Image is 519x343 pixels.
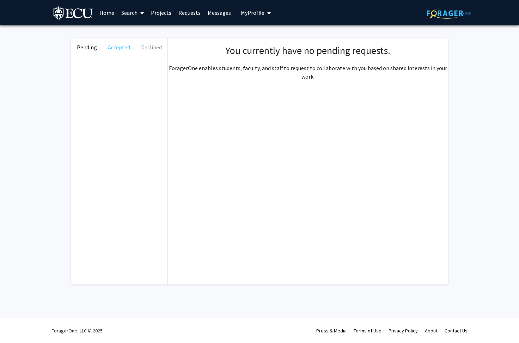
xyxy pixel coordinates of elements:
[53,6,93,22] img: East Carolina University Logo
[241,9,264,16] span: My Profile
[103,38,135,57] button: Accepted
[118,0,147,25] a: Search
[354,327,381,334] a: Terms of Use
[51,318,103,343] div: ForagerOne, LLC © 2025
[445,327,468,334] a: Contact Us
[168,64,448,81] p: ForagerOne enables students, faculty, and staff to request to collaborate with you based on share...
[389,327,418,334] a: Privacy Policy
[316,327,347,334] a: Press & Media
[175,0,204,25] a: Requests
[71,38,103,57] button: Pending
[96,0,118,25] a: Home
[427,8,471,19] img: ForagerOne Logo
[204,0,234,25] a: Messages
[147,0,175,25] a: Projects
[175,45,441,57] h1: You currently have no pending requests.
[425,327,438,334] a: About
[5,311,30,338] iframe: Chat
[135,38,167,57] button: Declined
